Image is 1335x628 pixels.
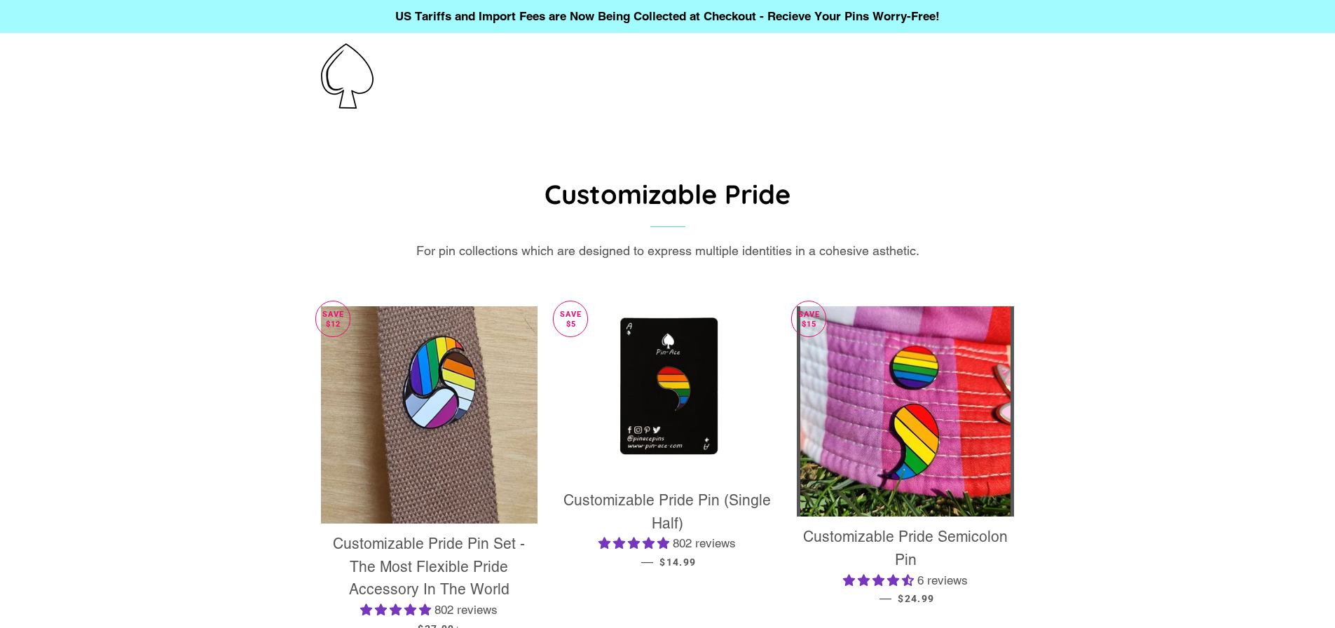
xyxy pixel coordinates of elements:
span: 4.83 stars [598,536,673,550]
span: 802 reviews [673,536,736,550]
h1: Customizable Pride [321,175,1015,212]
span: $12 [326,320,341,329]
span: 4.67 stars [843,573,917,587]
p: Save [792,301,826,337]
span: 4.83 stars [360,603,434,617]
p: Save [554,301,587,337]
img: Pin-Ace [321,43,374,109]
span: Customizable Pride Semicolon Pin [803,528,1008,568]
span: 6 reviews [917,573,968,587]
span: $24.99 [898,593,934,604]
span: $15 [802,320,816,329]
a: Customizable Pride Semicolon Pin 4.67 stars 6 reviews — $24.99 [797,517,1014,617]
span: $5 [566,320,576,329]
a: Customizable Pride Pin (Single Half) 4.83 stars 802 reviews — $14.99 [559,480,776,580]
span: Customizable Pride Pin Set - The Most Flexible Pride Accessory In The World [333,535,525,599]
div: For pin collections which are designed to express multiple identities in a cohesive asthetic. [321,241,1015,261]
span: — [879,591,891,605]
span: $14.99 [659,557,696,568]
span: — [641,554,653,568]
span: 802 reviews [434,603,498,617]
p: Save [316,301,350,337]
span: Customizable Pride Pin (Single Half) [563,491,771,532]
